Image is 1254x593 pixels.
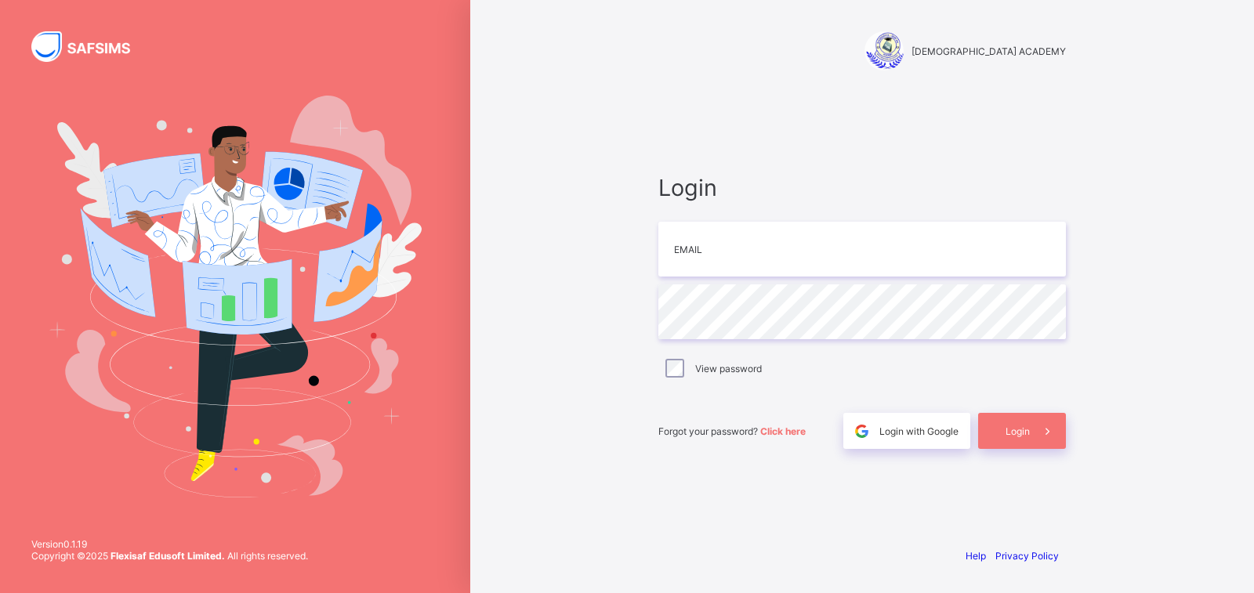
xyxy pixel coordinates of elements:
a: Help [966,550,986,562]
span: Login [658,174,1066,201]
span: Copyright © 2025 All rights reserved. [31,550,308,562]
a: Privacy Policy [995,550,1059,562]
span: Login with Google [879,425,959,437]
span: Login [1006,425,1030,437]
a: Click here [760,425,806,437]
span: Forgot your password? [658,425,806,437]
img: google.396cfc9801f0270233282035f929180a.svg [853,422,871,440]
span: Version 0.1.19 [31,538,308,550]
strong: Flexisaf Edusoft Limited. [111,550,225,562]
label: View password [695,363,762,374]
img: SAFSIMS Logo [31,31,149,62]
img: Hero Image [49,96,422,497]
span: [DEMOGRAPHIC_DATA] ACADEMY [912,45,1066,57]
